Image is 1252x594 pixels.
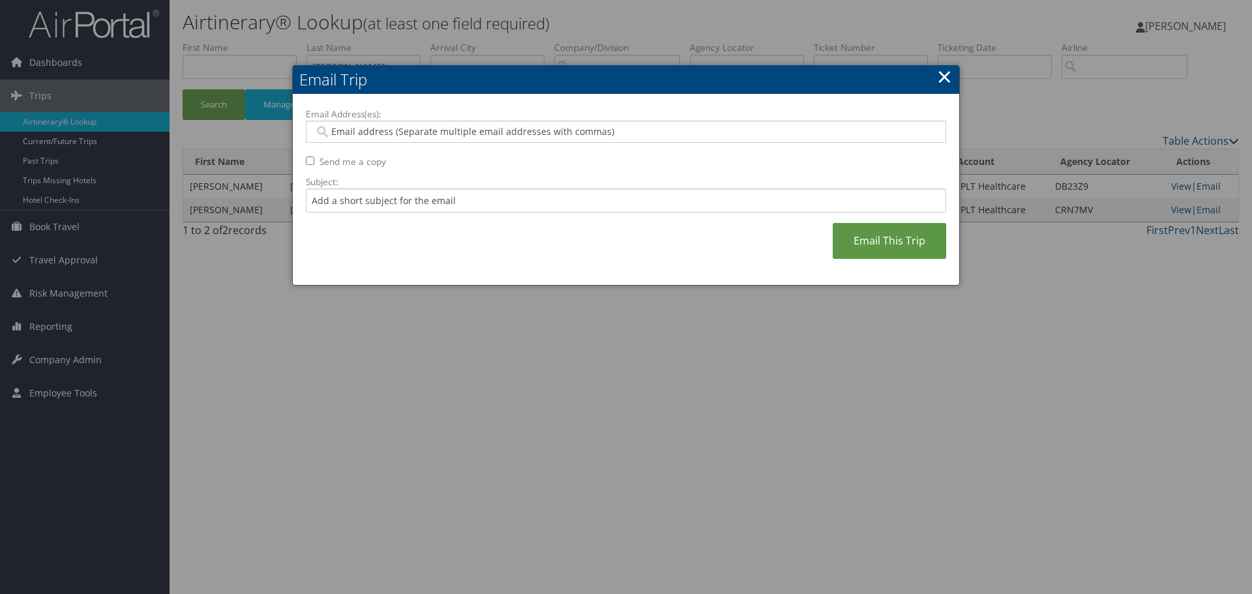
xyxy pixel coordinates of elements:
a: × [937,63,952,89]
label: Email Address(es): [306,108,946,121]
label: Send me a copy [320,155,386,168]
h2: Email Trip [293,65,959,94]
input: Email address (Separate multiple email addresses with commas) [314,125,937,138]
label: Subject: [306,175,946,188]
input: Add a short subject for the email [306,188,946,213]
a: Email This Trip [833,223,946,259]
